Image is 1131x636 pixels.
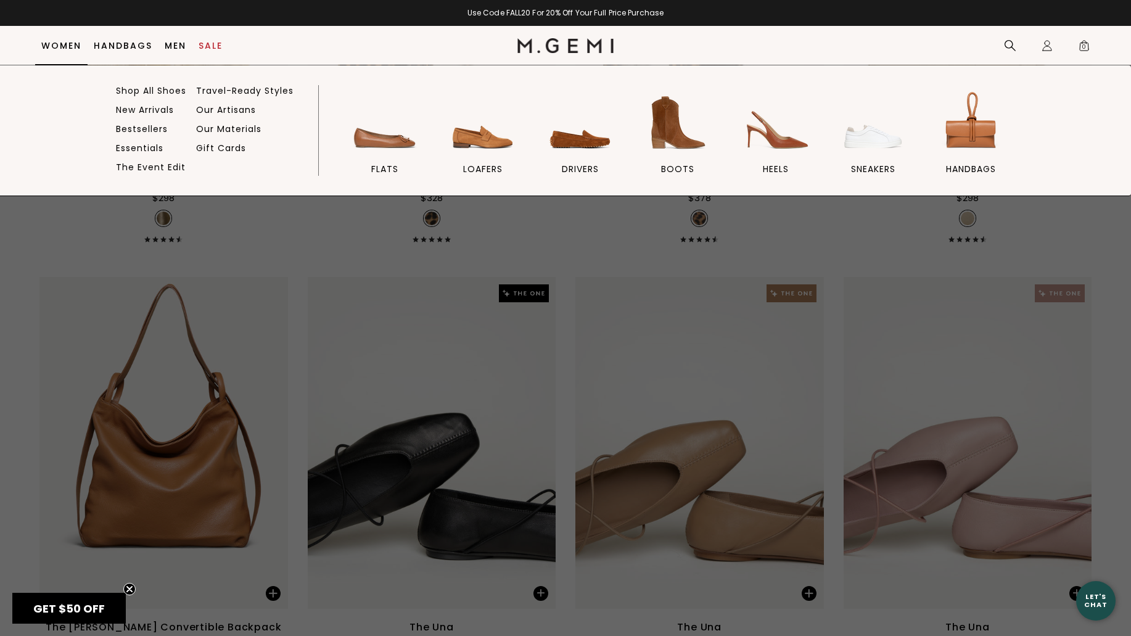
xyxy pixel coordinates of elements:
img: handbags [937,88,1006,157]
a: drivers [537,88,624,196]
span: drivers [562,163,599,175]
span: flats [371,163,398,175]
span: GET $50 OFF [33,601,105,616]
a: loafers [438,88,526,196]
a: handbags [927,88,1015,196]
a: sneakers [829,88,917,196]
span: BOOTS [661,163,694,175]
img: flats [350,88,419,157]
span: handbags [946,163,996,175]
span: loafers [463,163,503,175]
a: Travel-Ready Styles [196,85,294,96]
a: The Event Edit [116,162,186,173]
div: GET $50 OFFClose teaser [12,593,126,624]
img: drivers [546,88,615,157]
a: Men [165,41,186,51]
span: heels [763,163,789,175]
a: Women [41,41,81,51]
img: BOOTS [643,88,712,157]
span: sneakers [851,163,895,175]
a: Our Materials [196,123,261,134]
div: Let's Chat [1076,593,1116,608]
img: loafers [448,88,517,157]
a: Our Artisans [196,104,256,115]
a: New Arrivals [116,104,174,115]
a: BOOTS [634,88,722,196]
a: Bestsellers [116,123,168,134]
img: M.Gemi [517,38,614,53]
button: Close teaser [123,583,136,595]
a: Sale [199,41,223,51]
a: heels [732,88,820,196]
img: heels [741,88,810,157]
a: Gift Cards [196,142,246,154]
a: Handbags [94,41,152,51]
span: 0 [1078,42,1090,54]
a: flats [341,88,429,196]
a: Shop All Shoes [116,85,186,96]
img: sneakers [839,88,908,157]
a: Essentials [116,142,163,154]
